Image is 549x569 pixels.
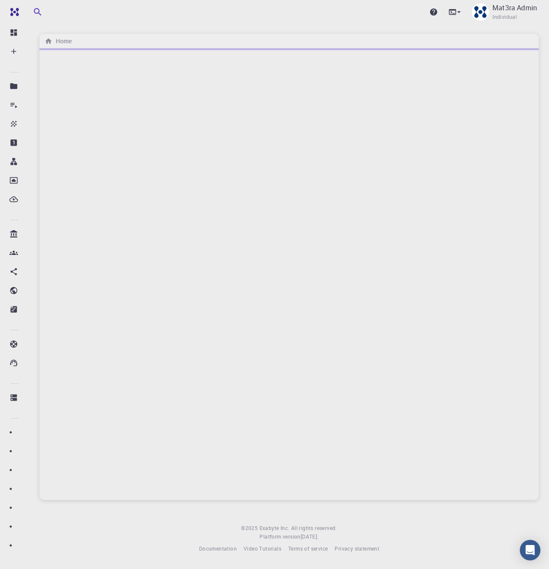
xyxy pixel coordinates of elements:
span: All rights reserved. [291,524,337,533]
h6: Home [52,36,72,46]
img: logo [7,8,19,16]
span: Video Tutorials [244,545,281,552]
span: Individual [492,13,517,21]
p: Mat3ra Admin [492,3,537,13]
span: Exabyte Inc. [259,524,290,531]
a: Terms of service [288,545,328,553]
a: [DATE]. [301,533,319,541]
span: © 2025 [241,524,259,533]
a: Privacy statement [335,545,379,553]
a: Documentation [199,545,237,553]
span: Documentation [199,545,237,552]
a: Video Tutorials [244,545,281,553]
span: Platform version [259,533,300,541]
span: Terms of service [288,545,328,552]
a: Exabyte Inc. [259,524,290,533]
div: Open Intercom Messenger [520,540,540,560]
span: Privacy statement [335,545,379,552]
img: Mat3ra Admin [472,3,489,21]
span: [DATE] . [301,533,319,540]
nav: breadcrumb [43,36,73,46]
